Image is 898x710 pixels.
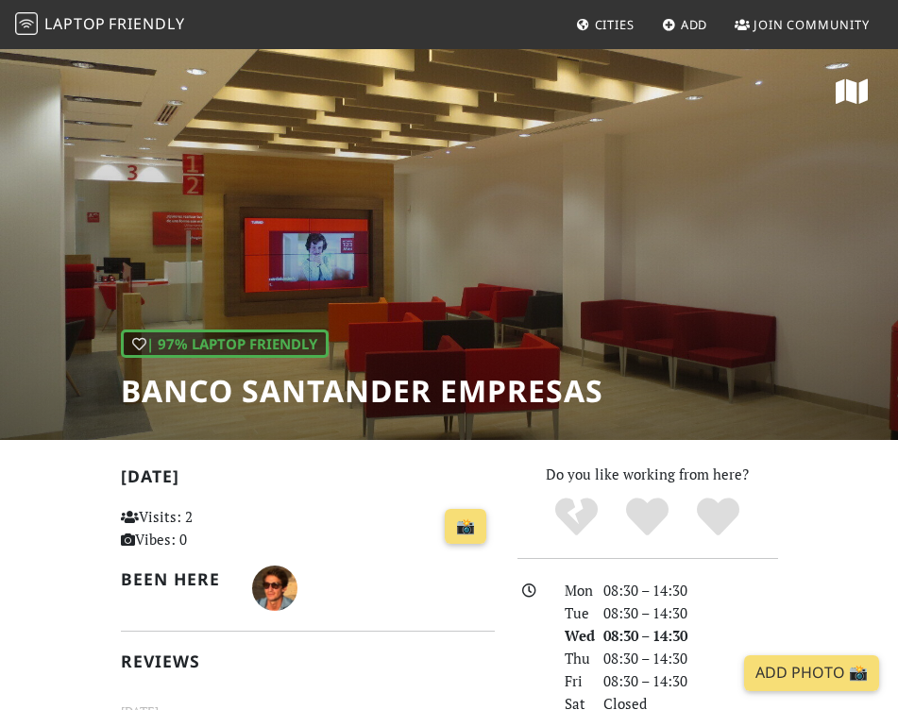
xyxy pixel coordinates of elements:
div: Fri [553,669,593,692]
div: 08:30 – 14:30 [592,579,788,601]
div: Definitely! [683,496,754,538]
img: 5656-javier.jpg [252,566,297,611]
p: Do you like working from here? [517,463,778,485]
div: 08:30 – 14:30 [592,624,788,647]
span: Friendly [109,13,184,34]
div: 08:30 – 14:30 [592,669,788,692]
a: Cities [568,8,642,42]
a: LaptopFriendly LaptopFriendly [15,8,185,42]
div: Thu [553,647,593,669]
div: Tue [553,601,593,624]
a: Join Community [727,8,877,42]
span: Join Community [754,16,870,33]
div: Yes [612,496,683,538]
h2: Reviews [121,651,495,671]
div: | 97% Laptop Friendly [121,330,329,358]
h1: Banco Santander Empresas [121,373,603,409]
div: No [541,496,612,538]
span: Cities [595,16,635,33]
div: Mon [553,579,593,601]
p: Visits: 2 Vibes: 0 [121,505,230,550]
a: Add Photo 📸 [744,655,879,691]
div: 08:30 – 14:30 [592,601,788,624]
h2: Been here [121,569,230,589]
img: LaptopFriendly [15,12,38,35]
a: 📸 [445,509,486,545]
span: Add [681,16,708,33]
a: Add [654,8,716,42]
div: Wed [553,624,593,647]
h2: [DATE] [121,466,495,494]
div: 08:30 – 14:30 [592,647,788,669]
span: Laptop [44,13,106,34]
span: Javier Izquierdo [252,576,297,595]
